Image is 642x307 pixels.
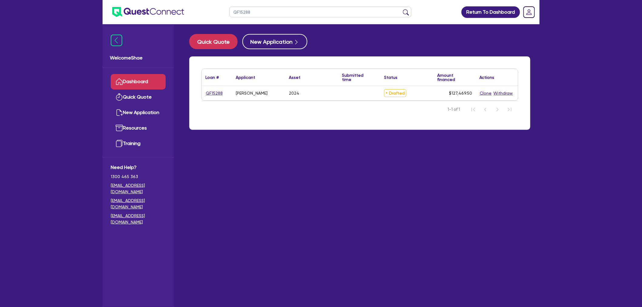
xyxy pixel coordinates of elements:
span: 1-1 of 1 [448,106,460,113]
button: Next Page [492,103,504,116]
a: Training [111,136,166,151]
a: Quick Quote [111,89,166,105]
div: [PERSON_NAME] [236,91,268,96]
span: Welcome Shae [110,54,167,62]
img: icon-menu-close [111,35,122,46]
button: Previous Page [479,103,492,116]
a: New Application [111,105,166,120]
a: [EMAIL_ADDRESS][DOMAIN_NAME] [111,182,166,195]
a: Return To Dashboard [461,6,520,18]
button: Withdraw [493,90,513,97]
img: new-application [116,109,123,116]
div: Applicant [236,75,255,79]
div: Actions [479,75,495,79]
button: New Application [242,34,307,49]
a: Dashboard [111,74,166,89]
button: First Page [467,103,479,116]
span: Drafted [384,89,406,97]
button: Last Page [504,103,516,116]
a: Dropdown toggle [521,4,537,20]
a: Resources [111,120,166,136]
div: Asset [289,75,300,79]
div: Submitted time [342,73,371,82]
img: training [116,140,123,147]
span: 1300 465 363 [111,174,166,180]
div: Status [384,75,397,79]
img: quest-connect-logo-blue [112,7,184,17]
div: Amount financed [437,73,472,82]
div: Loan # [205,75,219,79]
a: [EMAIL_ADDRESS][DOMAIN_NAME] [111,213,166,225]
a: QF15288 [205,90,223,97]
span: Need Help? [111,164,166,171]
img: resources [116,124,123,132]
input: Search by name, application ID or mobile number... [229,7,411,17]
img: quick-quote [116,93,123,101]
button: Clone [479,90,492,97]
span: $127,469.50 [449,91,472,96]
a: [EMAIL_ADDRESS][DOMAIN_NAME] [111,197,166,210]
a: Quick Quote [189,34,242,49]
button: Quick Quote [189,34,238,49]
div: 2024 [289,91,299,96]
